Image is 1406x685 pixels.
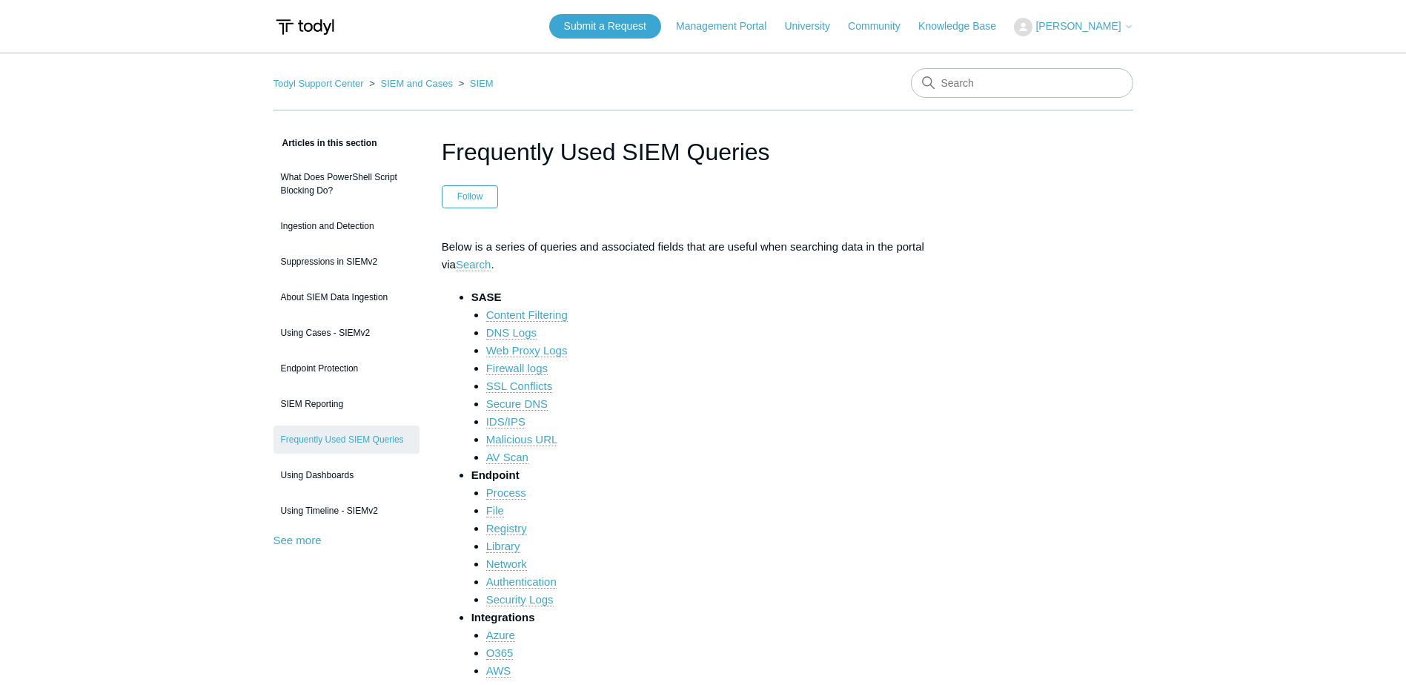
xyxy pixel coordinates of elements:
[442,185,499,208] button: Follow Article
[471,469,520,481] strong: Endpoint
[784,19,844,34] a: University
[918,19,1011,34] a: Knowledge Base
[273,461,420,489] a: Using Dashboards
[486,646,514,660] a: O365
[549,14,661,39] a: Submit a Request
[486,629,515,642] a: Azure
[486,308,568,322] a: Content Filtering
[486,540,520,553] a: Library
[911,68,1133,98] input: Search
[273,138,377,148] span: Articles in this section
[486,433,558,446] a: Malicious URL
[273,390,420,418] a: SIEM Reporting
[471,611,535,623] strong: Integrations
[366,78,455,89] li: SIEM and Cases
[486,486,526,500] a: Process
[273,212,420,240] a: Ingestion and Detection
[273,319,420,347] a: Using Cases - SIEMv2
[676,19,781,34] a: Management Portal
[486,575,557,589] a: Authentication
[848,19,915,34] a: Community
[273,78,364,89] a: Todyl Support Center
[273,283,420,311] a: About SIEM Data Ingestion
[486,397,548,411] a: Secure DNS
[273,426,420,454] a: Frequently Used SIEM Queries
[273,534,322,546] a: See more
[273,497,420,525] a: Using Timeline - SIEMv2
[456,258,491,271] a: Search
[471,291,502,303] strong: SASE
[486,344,568,357] a: Web Proxy Logs
[486,557,527,571] a: Network
[486,415,525,428] a: IDS/IPS
[470,78,494,89] a: SIEM
[273,248,420,276] a: Suppressions in SIEMv2
[273,78,367,89] li: Todyl Support Center
[273,13,336,41] img: Todyl Support Center Help Center home page
[442,134,965,170] h1: Frequently Used SIEM Queries
[486,504,504,517] a: File
[486,522,527,535] a: Registry
[486,362,548,375] a: Firewall logs
[380,78,453,89] a: SIEM and Cases
[486,593,554,606] a: Security Logs
[273,163,420,205] a: What Does PowerShell Script Blocking Do?
[486,451,528,464] a: AV Scan
[486,326,537,340] a: DNS Logs
[456,78,494,89] li: SIEM
[486,664,511,678] a: AWS
[1014,18,1133,36] button: [PERSON_NAME]
[1035,20,1121,32] span: [PERSON_NAME]
[442,238,965,274] p: Below is a series of queries and associated fields that are useful when searching data in the por...
[273,354,420,383] a: Endpoint Protection
[486,380,552,393] a: SSL Conflicts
